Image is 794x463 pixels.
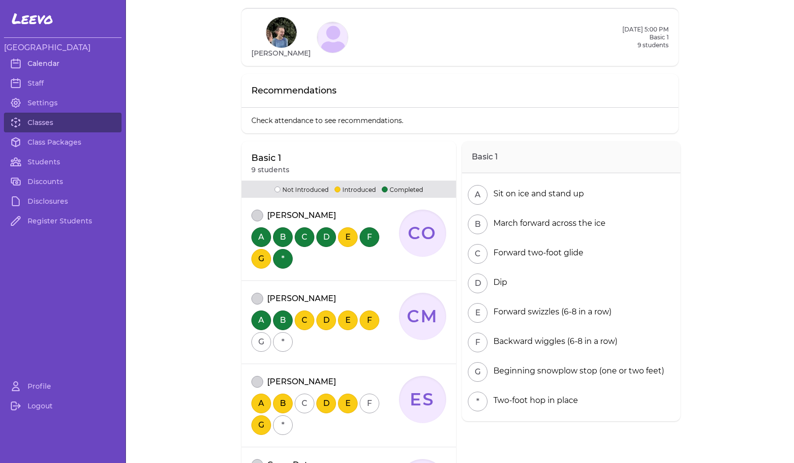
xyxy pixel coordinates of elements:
h2: [DATE] 5:00 PM [622,26,669,33]
button: C [295,310,314,330]
button: F [360,394,379,413]
button: C [295,394,314,413]
button: attendance [251,210,263,221]
h2: Basic 1 [622,33,669,41]
button: A [468,185,488,205]
button: E [338,310,358,330]
button: G [251,249,271,269]
a: Calendar [4,54,122,73]
button: E [468,303,488,323]
button: A [251,394,271,413]
div: Forward swizzles (6-8 in a row) [489,306,611,318]
div: March forward across the ice [489,217,606,229]
a: Logout [4,396,122,416]
a: Settings [4,93,122,113]
a: Students [4,152,122,172]
div: Beginning snowplow stop (one or two feet) [489,365,664,377]
p: Introduced [335,185,376,194]
a: Disclosures [4,191,122,211]
text: CM [407,306,439,327]
button: A [251,310,271,330]
button: C [295,227,314,247]
p: [PERSON_NAME] [267,376,336,388]
button: B [273,227,293,247]
button: D [468,274,488,293]
button: G [468,362,488,382]
button: B [273,394,293,413]
button: B [273,310,293,330]
span: Leevo [12,10,53,28]
p: [PERSON_NAME] [267,293,336,305]
button: G [251,332,271,352]
div: Two-foot hop in place [489,395,578,406]
a: Profile [4,376,122,396]
a: Staff [4,73,122,93]
p: Recommendations [251,84,336,97]
div: Dip [489,277,507,288]
button: E [338,227,358,247]
button: A [251,227,271,247]
h3: [GEOGRAPHIC_DATA] [4,42,122,54]
h1: [PERSON_NAME] [251,48,311,58]
text: CO [408,223,437,244]
div: Backward wiggles (6-8 in a row) [489,336,617,347]
text: Es [410,389,435,410]
button: C [468,244,488,264]
p: [PERSON_NAME] [267,210,336,221]
p: 9 students [251,165,289,175]
button: D [316,394,336,413]
button: D [316,227,336,247]
a: Register Students [4,211,122,231]
p: 9 students [622,41,669,49]
h2: Basic 1 [462,141,680,173]
a: Discounts [4,172,122,191]
p: Completed [382,185,423,194]
a: Class Packages [4,132,122,152]
button: F [360,227,379,247]
button: F [468,333,488,352]
button: F [360,310,379,330]
p: Basic 1 [251,151,289,165]
button: attendance [251,293,263,305]
p: Check attendance to see recommendations. [242,108,678,133]
p: Not Introduced [275,185,329,194]
div: Forward two-foot glide [489,247,583,259]
div: Sit on ice and stand up [489,188,584,200]
button: B [468,215,488,234]
button: G [251,415,271,435]
button: E [338,394,358,413]
button: attendance [251,376,263,388]
button: D [316,310,336,330]
a: Classes [4,113,122,132]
